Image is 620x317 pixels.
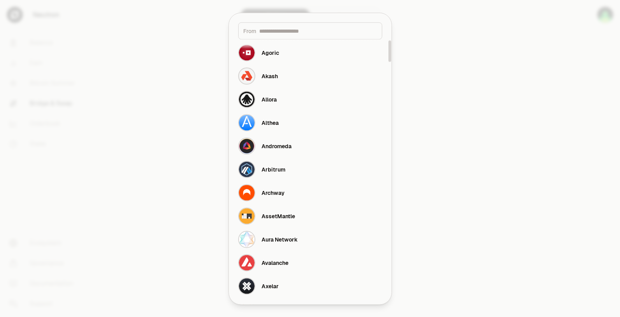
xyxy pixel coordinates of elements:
img: Andromeda Logo [239,138,255,154]
div: Axelar [262,282,279,290]
img: Allora Logo [239,91,255,107]
div: Aura Network [262,235,298,243]
div: Arbitrum [262,165,285,173]
button: Althea LogoAlthea [234,111,387,134]
button: AssetMantle LogoAssetMantle [234,204,387,228]
div: AssetMantle [262,212,295,220]
div: Althea [262,119,279,126]
img: Archway Logo [239,185,255,200]
img: Aura Network Logo [239,231,255,247]
img: Arbitrum Logo [239,161,255,177]
button: Allora LogoAllora [234,88,387,111]
div: Akash [262,72,278,80]
button: Akash LogoAkash [234,64,387,88]
span: From [243,27,256,35]
div: Allora [262,95,277,103]
img: Akash Logo [239,68,255,84]
img: Axelar Logo [239,278,255,294]
img: Althea Logo [239,115,255,130]
img: Avalanche Logo [239,255,255,270]
button: Axelar LogoAxelar [234,274,387,298]
button: Archway LogoArchway [234,181,387,204]
img: Babylon Genesis Logo [239,301,255,317]
img: Agoric Logo [239,45,255,60]
button: Avalanche LogoAvalanche [234,251,387,274]
div: Avalanche [262,259,288,266]
button: Aura Network LogoAura Network [234,228,387,251]
div: Agoric [262,49,279,56]
img: AssetMantle Logo [239,208,255,224]
button: Agoric LogoAgoric [234,41,387,64]
div: Andromeda [262,142,292,150]
button: Arbitrum LogoArbitrum [234,158,387,181]
button: Andromeda LogoAndromeda [234,134,387,158]
div: Archway [262,189,285,196]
